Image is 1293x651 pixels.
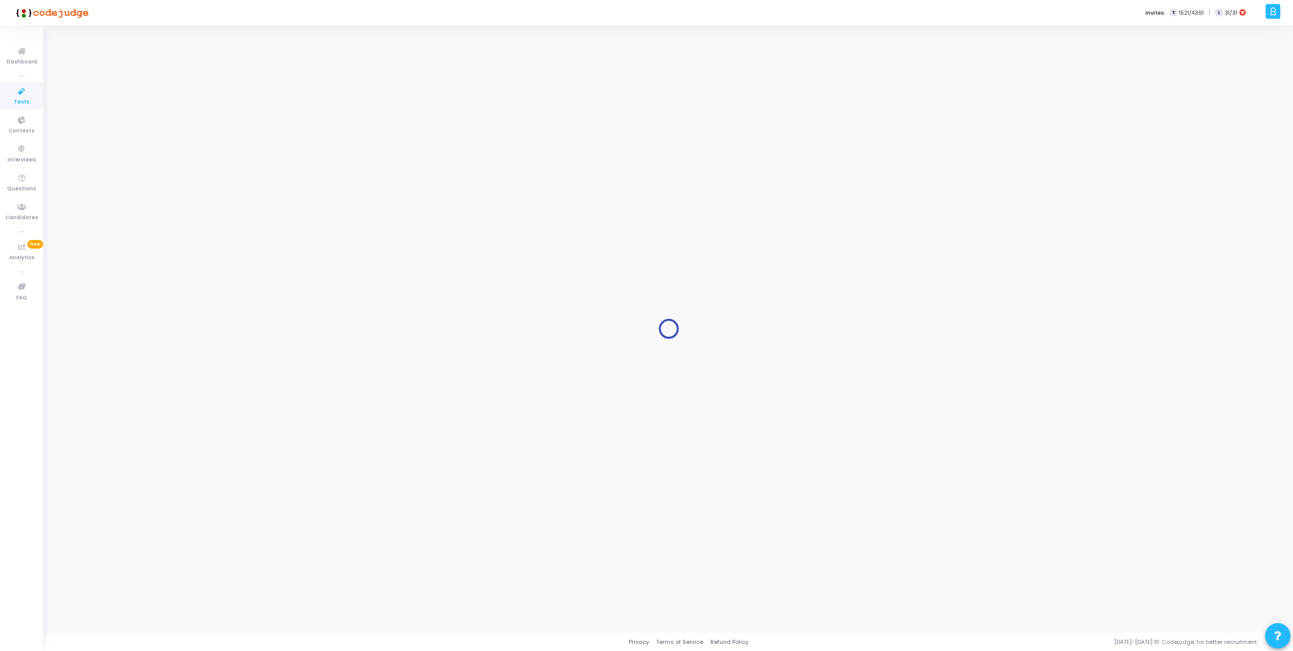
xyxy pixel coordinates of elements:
label: Invites: [1145,9,1166,17]
span: Analytics [9,254,34,262]
span: FAQ [16,294,27,302]
span: Questions [7,185,36,193]
span: Contests [9,127,34,135]
a: Privacy [629,638,649,646]
span: T [1170,9,1176,17]
span: | [1209,7,1210,18]
span: 1521/4391 [1179,9,1204,17]
span: Interviews [8,156,36,164]
a: Terms of Service [656,638,703,646]
span: 31/31 [1225,9,1237,17]
span: New [27,240,43,249]
span: Candidates [6,214,38,222]
span: Tests [14,98,29,107]
a: Refund Policy [710,638,748,646]
span: I [1215,9,1222,17]
div: [DATE]-[DATE] © Codejudge, for better recruitment. [748,638,1280,646]
span: Dashboard [7,58,37,66]
img: logo [13,3,89,23]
